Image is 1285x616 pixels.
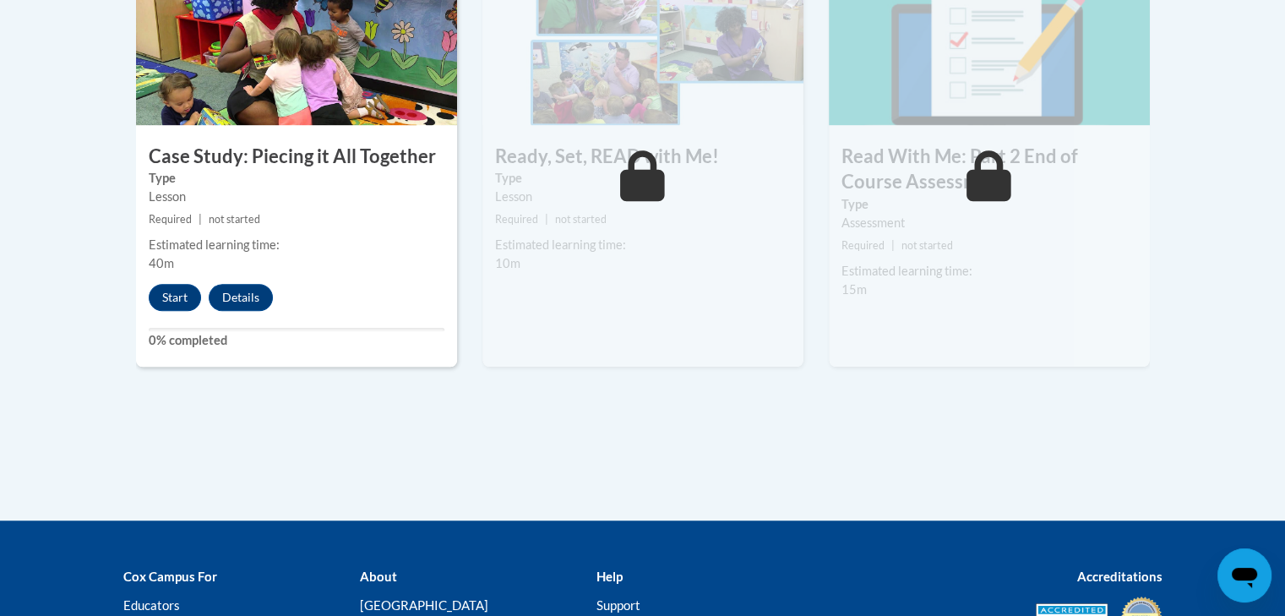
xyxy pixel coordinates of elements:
label: Type [841,195,1137,214]
label: Type [495,169,791,188]
a: Support [596,597,640,613]
b: Accreditations [1077,569,1162,584]
span: | [199,213,202,226]
b: Cox Campus For [123,569,217,584]
div: Estimated learning time: [841,262,1137,281]
label: 0% completed [149,331,444,350]
span: Required [149,213,192,226]
span: 15m [841,282,867,297]
div: Lesson [149,188,444,206]
h3: Read With Me: Part 2 End of Course Assessment [829,144,1150,196]
a: Educators [123,597,180,613]
span: | [545,213,548,226]
h3: Ready, Set, READ with Me! [482,144,803,170]
span: not started [209,213,260,226]
span: 10m [495,256,520,270]
b: Help [596,569,622,584]
h3: Case Study: Piecing it All Together [136,144,457,170]
b: About [359,569,396,584]
span: | [891,239,895,252]
div: Estimated learning time: [149,236,444,254]
div: Assessment [841,214,1137,232]
iframe: Button to launch messaging window [1217,548,1271,602]
span: Required [495,213,538,226]
button: Details [209,284,273,311]
div: Estimated learning time: [495,236,791,254]
span: 40m [149,256,174,270]
span: not started [901,239,953,252]
button: Start [149,284,201,311]
span: Required [841,239,885,252]
label: Type [149,169,444,188]
span: not started [555,213,607,226]
div: Lesson [495,188,791,206]
a: [GEOGRAPHIC_DATA] [359,597,487,613]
